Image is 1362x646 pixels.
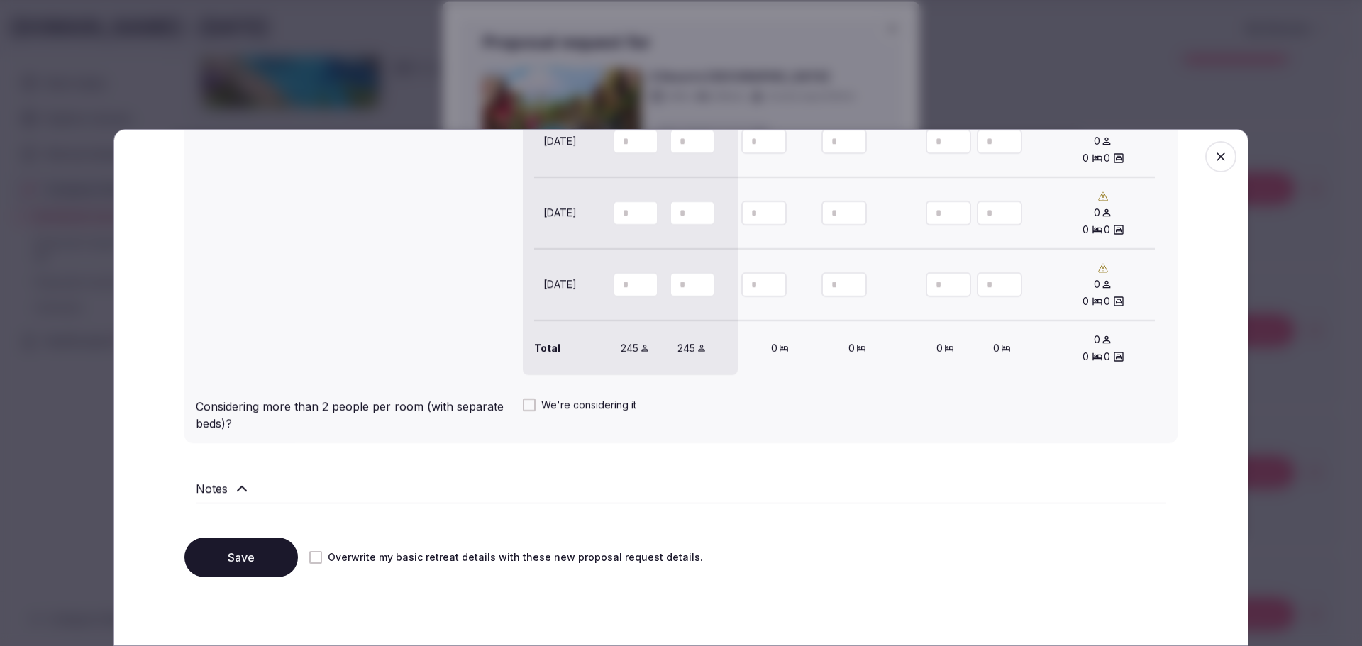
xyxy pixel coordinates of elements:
button: Save [184,538,298,577]
div: 0 [758,333,803,364]
button: We're considering it [523,399,536,411]
button: 0 [1094,206,1112,220]
button: 0 [1104,294,1124,308]
button: 0 [1094,134,1112,148]
button: 0 [1083,294,1103,308]
label: Overwrite my basic retreat details with these new proposal request details. [309,550,703,564]
span: 0 [1104,223,1110,237]
div: 0 [835,333,880,364]
div: 245 [670,341,715,355]
div: [DATE] [534,206,586,220]
button: 0 [1083,151,1103,165]
button: 0 [1094,277,1112,291]
span: 0 [1094,206,1100,220]
div: 245 [613,341,658,355]
button: 0 [1094,333,1112,347]
button: 0 [1083,223,1103,237]
span: 0 [1083,350,1089,364]
div: 0 [923,341,968,355]
button: 0 [1104,350,1124,364]
div: 0 [980,341,1025,355]
span: 0 [1104,151,1110,165]
button: 0 [1104,151,1124,165]
span: 0 [1094,333,1100,347]
span: 0 [1083,151,1089,165]
button: 0 [1083,350,1103,364]
span: 0 [1104,350,1110,364]
div: Considering more than 2 people per room (with separate beds)? [196,392,511,432]
span: 0 [1104,294,1110,308]
span: 0 [1083,294,1089,308]
span: 0 [1083,223,1089,237]
button: 0 [1104,223,1124,237]
div: [DATE] [534,134,586,148]
label: We're considering it [523,398,1166,412]
div: [DATE] [534,277,586,291]
button: Overwrite my basic retreat details with these new proposal request details. [309,551,322,564]
span: 0 [1094,277,1100,291]
span: 0 [1094,134,1100,148]
div: Total [534,333,586,364]
h2: Notes [196,480,228,497]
